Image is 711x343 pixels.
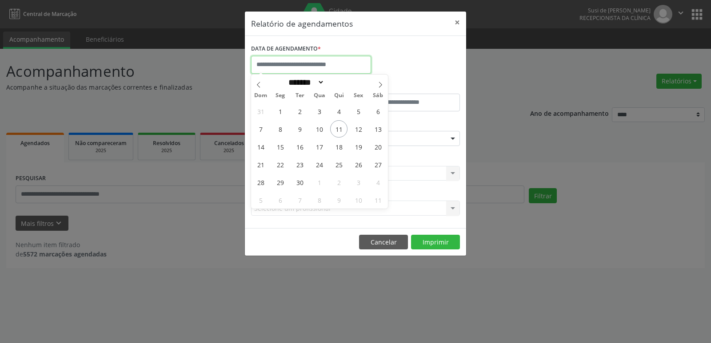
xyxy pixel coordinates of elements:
[368,93,388,99] span: Sáb
[350,138,367,155] span: Setembro 19, 2025
[291,191,308,209] span: Outubro 7, 2025
[291,173,308,191] span: Setembro 30, 2025
[349,93,368,99] span: Sex
[291,103,308,120] span: Setembro 2, 2025
[272,138,289,155] span: Setembro 15, 2025
[330,173,348,191] span: Outubro 2, 2025
[350,173,367,191] span: Outubro 3, 2025
[369,103,387,120] span: Setembro 6, 2025
[329,93,349,99] span: Qui
[271,93,290,99] span: Seg
[411,235,460,250] button: Imprimir
[310,93,329,99] span: Qua
[285,78,324,87] select: Month
[252,103,269,120] span: Agosto 31, 2025
[311,173,328,191] span: Outubro 1, 2025
[251,18,353,29] h5: Relatório de agendamentos
[251,42,321,56] label: DATA DE AGENDAMENTO
[252,120,269,138] span: Setembro 7, 2025
[330,120,348,138] span: Setembro 11, 2025
[330,191,348,209] span: Outubro 9, 2025
[290,93,310,99] span: Ter
[311,103,328,120] span: Setembro 3, 2025
[369,191,387,209] span: Outubro 11, 2025
[350,156,367,173] span: Setembro 26, 2025
[272,173,289,191] span: Setembro 29, 2025
[350,120,367,138] span: Setembro 12, 2025
[448,12,466,33] button: Close
[369,173,387,191] span: Outubro 4, 2025
[311,138,328,155] span: Setembro 17, 2025
[369,138,387,155] span: Setembro 20, 2025
[251,93,271,99] span: Dom
[252,138,269,155] span: Setembro 14, 2025
[311,120,328,138] span: Setembro 10, 2025
[311,191,328,209] span: Outubro 8, 2025
[350,191,367,209] span: Outubro 10, 2025
[272,120,289,138] span: Setembro 8, 2025
[359,235,408,250] button: Cancelar
[272,156,289,173] span: Setembro 22, 2025
[252,173,269,191] span: Setembro 28, 2025
[272,103,289,120] span: Setembro 1, 2025
[324,78,354,87] input: Year
[358,80,460,94] label: ATÉ
[369,120,387,138] span: Setembro 13, 2025
[311,156,328,173] span: Setembro 24, 2025
[291,156,308,173] span: Setembro 23, 2025
[291,138,308,155] span: Setembro 16, 2025
[330,156,348,173] span: Setembro 25, 2025
[330,103,348,120] span: Setembro 4, 2025
[291,120,308,138] span: Setembro 9, 2025
[252,191,269,209] span: Outubro 5, 2025
[252,156,269,173] span: Setembro 21, 2025
[369,156,387,173] span: Setembro 27, 2025
[272,191,289,209] span: Outubro 6, 2025
[330,138,348,155] span: Setembro 18, 2025
[350,103,367,120] span: Setembro 5, 2025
